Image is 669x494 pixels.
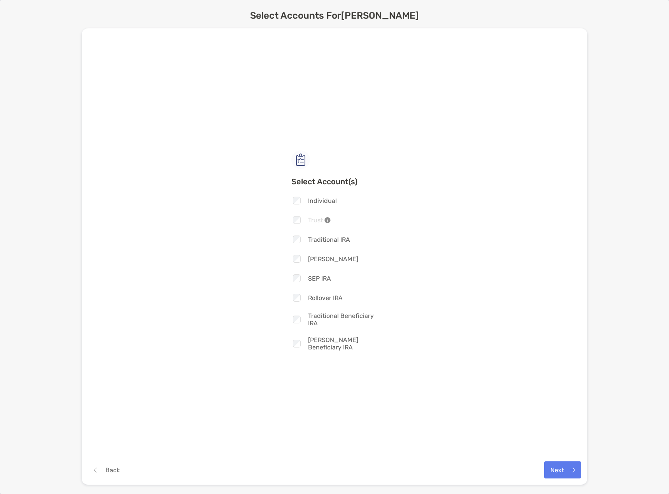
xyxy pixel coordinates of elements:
button: Next [544,461,581,478]
h2: Select Accounts For [PERSON_NAME] [250,10,419,21]
img: check list [291,150,310,169]
h3: Select Account(s) [291,177,378,186]
span: [PERSON_NAME] [308,255,358,263]
button: Back [88,461,126,478]
span: Traditional IRA [308,236,350,243]
span: Traditional Beneficiary IRA [308,312,378,327]
img: info-icon [324,217,331,223]
span: Individual [308,197,337,204]
span: [PERSON_NAME] Beneficiary IRA [308,336,378,351]
span: Trust [308,216,331,224]
span: Rollover IRA [308,294,343,302]
span: SEP IRA [308,275,331,282]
